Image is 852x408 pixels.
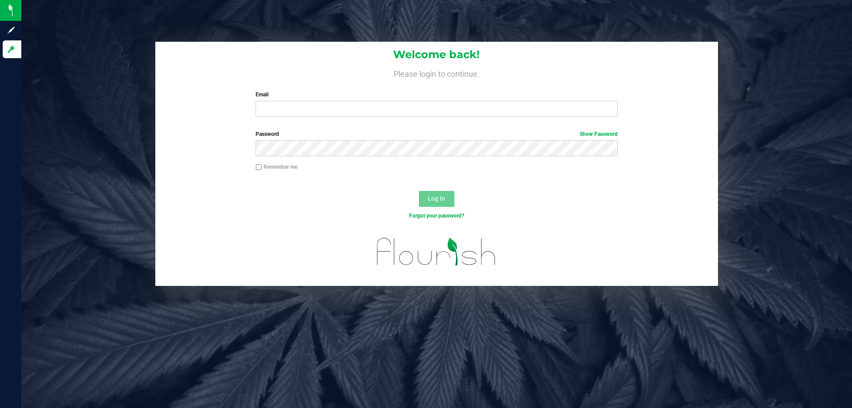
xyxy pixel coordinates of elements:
[256,164,262,170] input: Remember me
[155,67,718,78] h4: Please login to continue.
[256,91,617,99] label: Email
[7,26,16,35] inline-svg: Sign up
[580,131,618,137] a: Show Password
[155,49,718,60] h1: Welcome back!
[419,191,454,207] button: Log In
[7,45,16,54] inline-svg: Log in
[409,213,464,219] a: Forgot your password?
[428,195,445,202] span: Log In
[366,229,507,274] img: flourish_logo.svg
[256,163,297,171] label: Remember me
[256,131,279,137] span: Password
